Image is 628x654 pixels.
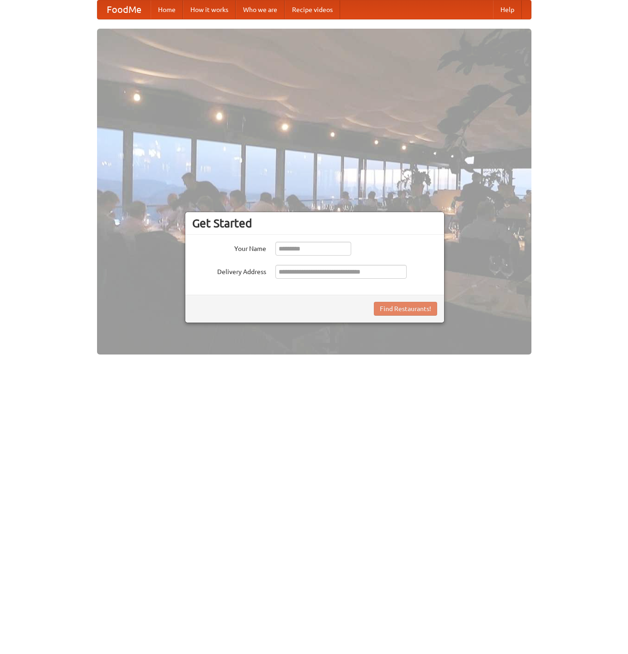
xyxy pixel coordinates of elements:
[98,0,151,19] a: FoodMe
[493,0,522,19] a: Help
[192,242,266,253] label: Your Name
[285,0,340,19] a: Recipe videos
[236,0,285,19] a: Who we are
[192,216,437,230] h3: Get Started
[192,265,266,276] label: Delivery Address
[183,0,236,19] a: How it works
[374,302,437,316] button: Find Restaurants!
[151,0,183,19] a: Home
